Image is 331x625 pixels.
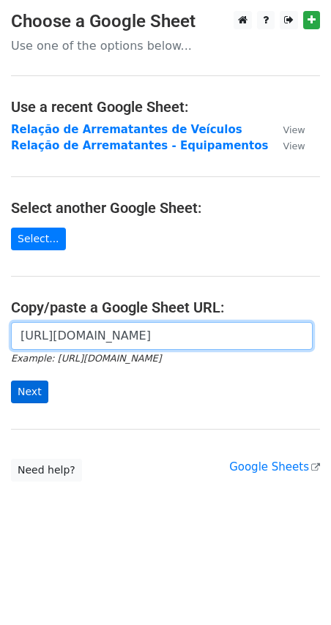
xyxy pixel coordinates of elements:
p: Use one of the options below... [11,38,320,53]
a: Google Sheets [229,460,320,474]
a: Need help? [11,459,82,482]
small: View [283,141,305,151]
a: View [268,139,305,152]
small: Example: [URL][DOMAIN_NAME] [11,353,161,364]
input: Next [11,381,48,403]
iframe: Chat Widget [258,555,331,625]
div: Widget de chat [258,555,331,625]
a: Select... [11,228,66,250]
input: Paste your Google Sheet URL here [11,322,313,350]
h4: Use a recent Google Sheet: [11,98,320,116]
h3: Choose a Google Sheet [11,11,320,32]
small: View [283,124,305,135]
h4: Copy/paste a Google Sheet URL: [11,299,320,316]
a: Relação de Arrematantes - Equipamentos [11,139,268,152]
a: Relação de Arrematantes de Veículos [11,123,242,136]
a: View [268,123,305,136]
h4: Select another Google Sheet: [11,199,320,217]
